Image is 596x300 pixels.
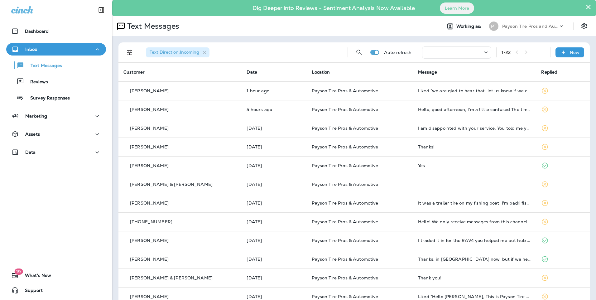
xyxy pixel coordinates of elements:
p: Dashboard [25,29,49,34]
button: Support [6,284,106,297]
p: [PERSON_NAME] & [PERSON_NAME] [130,275,213,280]
p: [PERSON_NAME] [130,257,169,262]
p: Data [25,150,36,155]
p: Survey Responses [24,95,70,101]
p: Sep 30, 2025 08:26 AM [247,257,302,262]
div: Text Direction:Incoming [146,47,209,57]
button: 19What's New [6,269,106,282]
p: Oct 1, 2025 10:57 AM [247,107,302,112]
span: Text Direction : Incoming [150,49,199,55]
span: What's New [19,273,51,280]
p: [PERSON_NAME] [130,238,169,243]
p: Sep 30, 2025 02:38 PM [247,126,302,131]
p: [PERSON_NAME] & [PERSON_NAME] [130,182,213,187]
span: Payson Tire Pros & Automotive [312,200,378,206]
p: [PERSON_NAME] [130,144,169,149]
span: Payson Tire Pros & Automotive [312,181,378,187]
p: [PERSON_NAME] [130,294,169,299]
span: Working as: [456,24,483,29]
span: Payson Tire Pros & Automotive [312,88,378,94]
span: Payson Tire Pros & Automotive [312,125,378,131]
button: Learn More [440,2,474,14]
span: Payson Tire Pros & Automotive [312,107,378,112]
span: Payson Tire Pros & Automotive [312,275,378,281]
span: Location [312,69,330,75]
p: Reviews [24,79,48,85]
button: Survey Responses [6,91,106,104]
div: Hello! We only receive messages from this channel during an active call. Please call our support ... [418,219,531,224]
div: Thank you! [418,275,531,280]
span: Payson Tire Pros & Automotive [312,294,378,299]
button: Dashboard [6,25,106,37]
p: [PERSON_NAME] [130,107,169,112]
div: It was a trailer tire on my fishing boat. I'm backi fishing regularly so all is well. Thx [418,201,531,206]
p: Sep 30, 2025 08:48 AM [247,182,302,187]
p: Dig Deeper into Reviews - Sentiment Analysis Now Available [234,7,433,9]
p: Sep 30, 2025 08:32 AM [247,201,302,206]
button: Close [585,2,591,12]
button: Text Messages [6,59,106,72]
span: Customer [123,69,145,75]
p: Marketing [25,114,47,119]
button: Assets [6,128,106,140]
p: [PERSON_NAME] [130,126,169,131]
p: Sep 30, 2025 09:46 AM [247,163,302,168]
span: Payson Tire Pros & Automotive [312,219,378,225]
span: Message [418,69,437,75]
div: I traded it in for the RAV4 you helped me put hub caps on. 😀 [418,238,531,243]
div: Hello, good afternoon, I’m a little confused The time I asked him, he told me that until I had 11... [418,107,531,112]
div: I am disappointed with your service. You told me you could not fix my leak because the rim was da... [418,126,531,131]
span: 19 [14,269,23,275]
p: Text Messages [24,63,62,69]
span: Date [247,69,257,75]
div: 1 - 22 [502,50,511,55]
p: [PERSON_NAME] [130,201,169,206]
p: Sep 30, 2025 08:27 AM [247,238,302,243]
div: Thanks! [418,144,531,149]
p: Oct 1, 2025 02:24 PM [247,88,302,93]
span: Payson Tire Pros & Automotive [312,144,378,150]
p: Text Messages [125,22,179,31]
button: Marketing [6,110,106,122]
div: Yes [418,163,531,168]
p: Payson Tire Pros and Automotive [502,24,558,29]
button: Inbox [6,43,106,56]
button: Search Messages [353,46,365,59]
p: New [570,50,579,55]
span: Support [19,288,43,295]
div: Liked “we are glad to hear that. let us know if we can help you with anything.” [418,88,531,93]
p: Sep 29, 2025 10:06 AM [247,275,302,280]
span: Payson Tire Pros & Automotive [312,256,378,262]
button: Data [6,146,106,158]
p: Assets [25,132,40,137]
p: Sep 30, 2025 01:26 PM [247,144,302,149]
p: [PERSON_NAME] [130,163,169,168]
span: Replied [541,69,557,75]
span: Payson Tire Pros & Automotive [312,163,378,168]
button: Collapse Sidebar [93,4,110,16]
p: [PERSON_NAME] [130,88,169,93]
p: Auto refresh [384,50,412,55]
button: Reviews [6,75,106,88]
p: Sep 29, 2025 08:44 AM [247,294,302,299]
span: Payson Tire Pros & Automotive [312,238,378,243]
div: PT [489,22,498,31]
button: Filters [123,46,136,59]
p: Sep 30, 2025 08:27 AM [247,219,302,224]
p: Inbox [25,47,37,52]
button: Settings [579,21,590,32]
div: Liked “Hello Elisse, This is Payson Tire Pros and Automotive with a friendly reminder for your sc... [418,294,531,299]
div: Thanks, in CA now, but if we head your way, maybe we can stop by then. [418,257,531,262]
p: [PHONE_NUMBER] [130,219,172,224]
